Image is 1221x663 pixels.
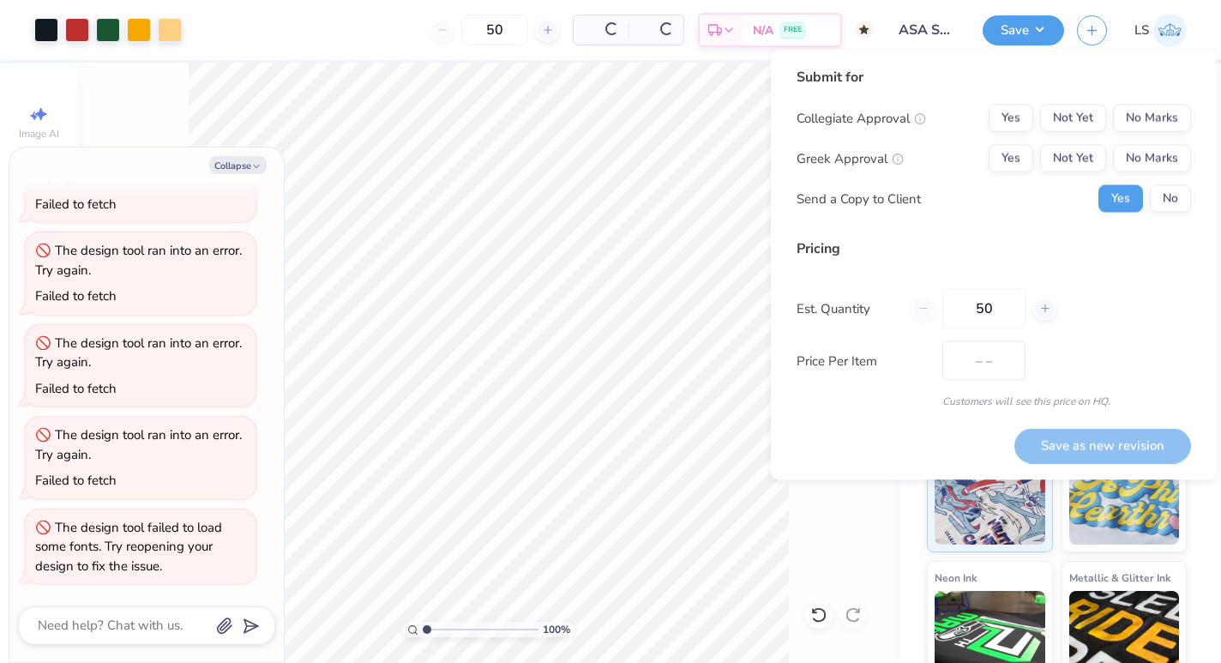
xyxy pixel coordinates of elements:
[797,67,1191,87] div: Submit for
[35,287,117,304] div: Failed to fetch
[1150,185,1191,213] button: No
[886,13,970,47] input: Untitled Design
[935,459,1045,545] img: Standard
[35,380,117,397] div: Failed to fetch
[35,242,242,279] div: The design tool ran into an error. Try again.
[35,426,242,463] div: The design tool ran into an error. Try again.
[543,622,570,637] span: 100 %
[1069,459,1180,545] img: Puff Ink
[935,569,977,587] span: Neon Ink
[1113,145,1191,172] button: No Marks
[797,189,921,208] div: Send a Copy to Client
[797,108,926,128] div: Collegiate Approval
[983,15,1064,45] button: Save
[1134,21,1149,40] span: LS
[209,156,267,174] button: Collapse
[1040,105,1106,132] button: Not Yet
[797,298,899,318] label: Est. Quantity
[989,105,1033,132] button: Yes
[19,127,59,141] span: Image AI
[797,238,1191,259] div: Pricing
[989,145,1033,172] button: Yes
[797,351,929,371] label: Price Per Item
[1134,14,1187,47] a: LS
[753,21,773,39] span: N/A
[1040,145,1106,172] button: Not Yet
[1069,569,1170,587] span: Metallic & Glitter Ink
[797,148,904,168] div: Greek Approval
[1098,185,1143,213] button: Yes
[797,394,1191,409] div: Customers will see this price on HQ.
[942,289,1026,328] input: – –
[1113,105,1191,132] button: No Marks
[35,196,117,213] div: Failed to fetch
[35,519,222,575] div: The design tool failed to load some fonts. Try reopening your design to fix the issue.
[35,335,242,371] div: The design tool ran into an error. Try again.
[461,15,528,45] input: – –
[784,24,802,36] span: FREE
[35,472,117,489] div: Failed to fetch
[1153,14,1187,47] img: Leah Smith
